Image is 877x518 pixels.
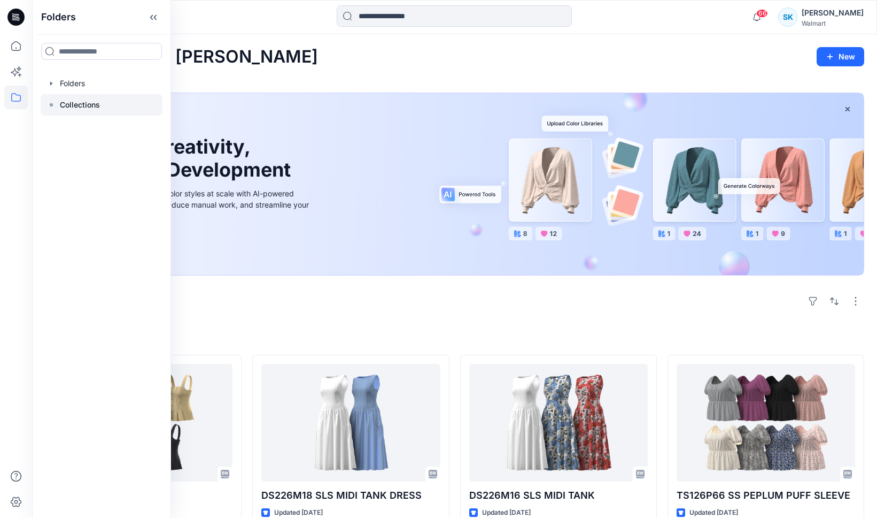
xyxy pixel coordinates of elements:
p: TS126P66 SS PEPLUM PUFF SLEEVE [677,488,855,503]
a: Discover more [71,234,312,256]
div: Explore ideas faster and recolor styles at scale with AI-powered tools that boost creativity, red... [71,188,312,222]
h1: Unleash Creativity, Speed Up Development [71,135,296,181]
button: New [817,47,864,66]
p: DS226M16 SLS MIDI TANK [469,488,648,503]
div: [PERSON_NAME] [802,6,864,19]
h4: Styles [45,331,864,344]
div: SK [778,7,797,27]
p: Collections [60,98,100,111]
div: Walmart [802,19,864,27]
a: DS226M18 SLS MIDI TANK DRESS [261,364,440,482]
span: 66 [756,9,768,18]
h2: Welcome back, [PERSON_NAME] [45,47,318,67]
a: TS126P66 SS PEPLUM PUFF SLEEVE [677,364,855,482]
a: DS226M16 SLS MIDI TANK [469,364,648,482]
p: DS226M18 SLS MIDI TANK DRESS [261,488,440,503]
